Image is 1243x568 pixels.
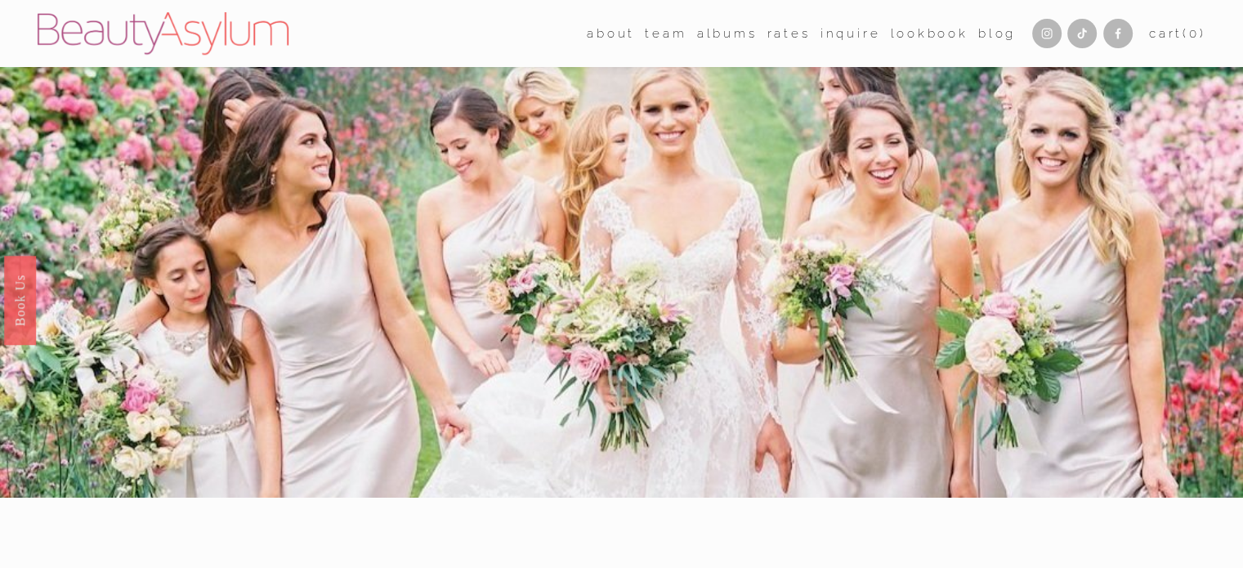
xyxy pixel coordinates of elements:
span: team [645,23,686,45]
a: Lookbook [890,21,968,46]
img: Beauty Asylum | Bridal Hair &amp; Makeup Charlotte &amp; Atlanta [38,12,288,55]
span: 0 [1189,26,1200,41]
span: about [587,23,635,45]
a: TikTok [1067,19,1097,48]
a: 0 items in cart [1149,23,1206,45]
a: Inquire [820,21,881,46]
a: Rates [767,21,811,46]
a: Facebook [1103,19,1133,48]
a: albums [697,21,758,46]
a: folder dropdown [645,21,686,46]
a: Instagram [1032,19,1062,48]
a: Blog [978,21,1016,46]
span: ( ) [1183,26,1205,41]
a: Book Us [4,255,36,344]
a: folder dropdown [587,21,635,46]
